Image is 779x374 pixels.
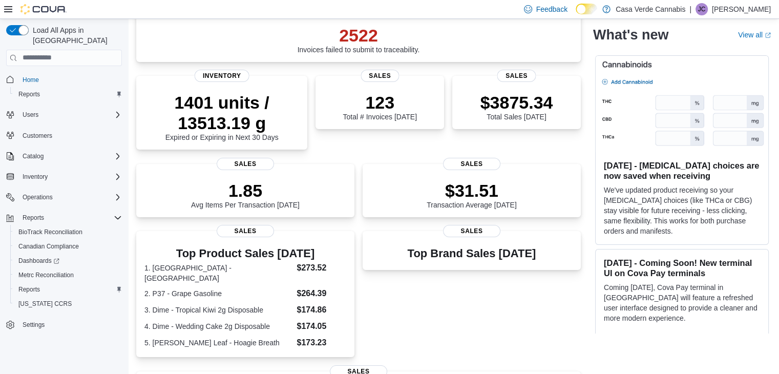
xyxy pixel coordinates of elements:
button: Reports [2,211,126,225]
button: [US_STATE] CCRS [10,297,126,311]
div: Avg Items Per Transaction [DATE] [191,180,300,209]
dd: $264.39 [297,287,346,300]
a: BioTrack Reconciliation [14,226,87,238]
span: Sales [443,158,500,170]
button: Settings [2,317,126,332]
span: Reports [18,90,40,98]
dd: $174.05 [297,320,346,333]
span: Load All Apps in [GEOGRAPHIC_DATA] [29,25,122,46]
dt: 4. Dime - Wedding Cake 2g Disposable [144,321,292,331]
h3: [DATE] - Coming Soon! New terminal UI on Cova Pay terminals [604,258,760,278]
a: Reports [14,283,44,296]
p: [PERSON_NAME] [712,3,771,15]
span: Operations [23,193,53,201]
dt: 3. Dime - Tropical Kiwi 2g Disposable [144,305,292,315]
button: Reports [10,282,126,297]
a: Home [18,74,43,86]
h3: [DATE] - [MEDICAL_DATA] choices are now saved when receiving [604,160,760,181]
a: Canadian Compliance [14,240,83,253]
h3: Top Brand Sales [DATE] [408,247,536,260]
span: Customers [18,129,122,142]
button: Catalog [18,150,48,162]
button: Canadian Compliance [10,239,126,254]
a: View allExternal link [738,31,771,39]
h2: What's new [593,27,668,43]
button: Home [2,72,126,87]
span: Metrc Reconciliation [18,271,74,279]
span: Operations [18,191,122,203]
button: Reports [10,87,126,101]
p: 1401 units / 13513.19 g [144,92,299,133]
p: We've updated product receiving so your [MEDICAL_DATA] choices (like THCa or CBG) stay visible fo... [604,185,760,236]
dd: $273.52 [297,262,346,274]
button: Metrc Reconciliation [10,268,126,282]
span: Settings [18,318,122,331]
dt: 1. [GEOGRAPHIC_DATA] - [GEOGRAPHIC_DATA] [144,263,292,283]
button: Catalog [2,149,126,163]
button: Inventory [18,171,52,183]
p: | [689,3,691,15]
span: BioTrack Reconciliation [18,228,82,236]
span: Inventory [195,70,249,82]
button: Operations [2,190,126,204]
span: Inventory [23,173,48,181]
dt: 5. [PERSON_NAME] Leaf - Hoagie Breath [144,338,292,348]
span: Washington CCRS [14,298,122,310]
span: Sales [443,225,500,237]
span: Home [23,76,39,84]
button: BioTrack Reconciliation [10,225,126,239]
p: 1.85 [191,180,300,201]
div: Expired or Expiring in Next 30 Days [144,92,299,141]
span: Sales [217,225,274,237]
a: Dashboards [14,255,64,267]
p: $31.51 [427,180,517,201]
span: Users [18,109,122,121]
span: Customers [23,132,52,140]
a: Dashboards [10,254,126,268]
span: Catalog [23,152,44,160]
button: Users [2,108,126,122]
span: Users [23,111,38,119]
button: Users [18,109,43,121]
p: Coming [DATE], Cova Pay terminal in [GEOGRAPHIC_DATA] will feature a refreshed user interface des... [604,282,760,323]
dd: $174.86 [297,304,346,316]
a: Settings [18,319,49,331]
p: $3875.34 [480,92,553,113]
span: Sales [361,70,399,82]
span: Reports [18,212,122,224]
a: Customers [18,130,56,142]
span: Sales [217,158,274,170]
div: Total Sales [DATE] [480,92,553,121]
a: [US_STATE] CCRS [14,298,76,310]
p: 123 [343,92,416,113]
span: Sales [497,70,536,82]
p: Casa Verde Cannabis [616,3,685,15]
nav: Complex example [6,68,122,359]
h3: Top Product Sales [DATE] [144,247,346,260]
span: Inventory [18,171,122,183]
span: Reports [23,214,44,222]
div: Total # Invoices [DATE] [343,92,416,121]
span: Reports [14,88,122,100]
a: Reports [14,88,44,100]
div: John Cortner [696,3,708,15]
span: JC [698,3,706,15]
span: Settings [23,321,45,329]
span: Home [18,73,122,86]
div: Transaction Average [DATE] [427,180,517,209]
span: Dashboards [14,255,122,267]
span: Feedback [536,4,567,14]
span: BioTrack Reconciliation [14,226,122,238]
span: Canadian Compliance [18,242,79,251]
span: Dashboards [18,257,59,265]
button: Reports [18,212,48,224]
p: 2522 [298,25,420,46]
button: Inventory [2,170,126,184]
img: Cova [20,4,67,14]
span: Canadian Compliance [14,240,122,253]
span: Catalog [18,150,122,162]
input: Dark Mode [576,4,597,14]
dt: 2. P37 - Grape Gasoline [144,288,292,299]
span: Reports [18,285,40,294]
